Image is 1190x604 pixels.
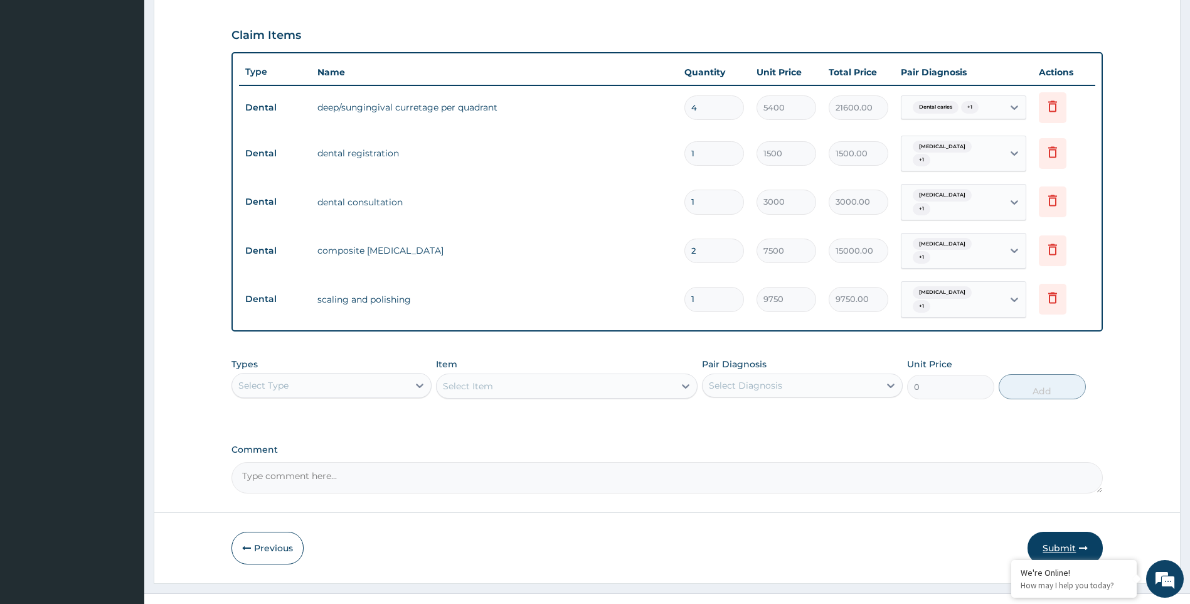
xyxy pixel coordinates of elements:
button: Previous [231,532,304,564]
div: Minimize live chat window [206,6,236,36]
td: Dental [239,142,311,165]
td: Dental [239,96,311,119]
label: Unit Price [907,358,952,370]
td: Dental [239,190,311,213]
span: + 1 [913,300,930,313]
td: composite [MEDICAL_DATA] [311,238,679,263]
td: Dental [239,288,311,311]
span: Dental caries [913,101,959,114]
span: + 1 [961,101,979,114]
th: Unit Price [750,60,822,85]
span: [MEDICAL_DATA] [913,141,972,153]
p: How may I help you today? [1021,580,1127,591]
th: Total Price [822,60,895,85]
span: [MEDICAL_DATA] [913,286,972,299]
span: [MEDICAL_DATA] [913,238,972,251]
label: Comment [231,445,1103,455]
th: Pair Diagnosis [895,60,1033,85]
button: Add [999,374,1086,399]
div: Select Diagnosis [709,379,782,392]
div: Select Type [238,379,289,392]
td: scaling and polishing [311,287,679,312]
span: We're online! [73,158,173,285]
div: Chat with us now [65,70,211,87]
td: dental registration [311,141,679,166]
td: Dental [239,239,311,262]
label: Pair Diagnosis [702,358,767,370]
th: Type [239,60,311,84]
span: [MEDICAL_DATA] [913,189,972,202]
th: Name [311,60,679,85]
img: d_794563401_company_1708531726252_794563401 [23,63,51,94]
textarea: Type your message and hit 'Enter' [6,343,239,387]
td: deep/sungingival curretage per quadrant [311,95,679,120]
h3: Claim Items [231,29,301,43]
div: We're Online! [1021,567,1127,578]
td: dental consultation [311,190,679,215]
span: + 1 [913,203,930,215]
label: Item [436,358,457,370]
button: Submit [1028,532,1103,564]
th: Quantity [678,60,750,85]
span: + 1 [913,154,930,166]
span: + 1 [913,251,930,264]
label: Types [231,359,258,370]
